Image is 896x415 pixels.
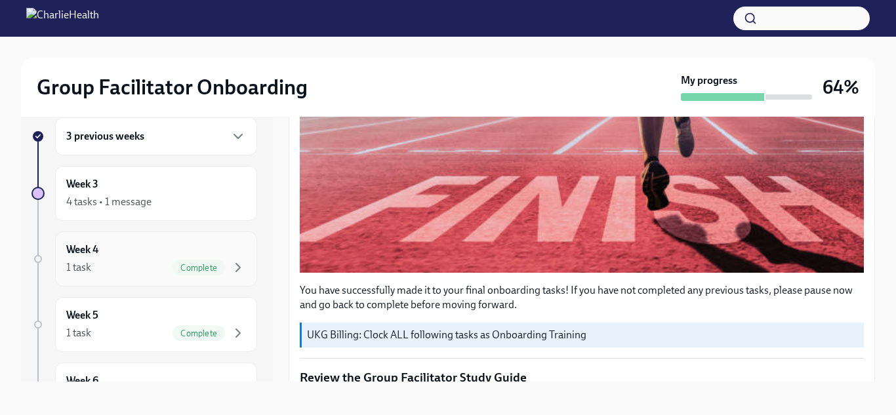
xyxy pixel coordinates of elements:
img: CharlieHealth [26,8,99,29]
h2: Group Facilitator Onboarding [37,74,308,100]
p: You have successfully made it to your final onboarding tasks! If you have not completed any previ... [300,283,864,312]
h6: Week 5 [66,308,98,323]
a: Week 34 tasks • 1 message [31,166,257,221]
a: Week 41 taskComplete [31,231,257,287]
h6: 3 previous weeks [66,129,144,144]
h3: 64% [823,75,859,99]
strong: My progress [681,73,737,88]
h6: Week 6 [66,374,98,388]
h6: Week 4 [66,243,98,257]
span: Complete [173,263,225,273]
div: 1 task [66,326,91,340]
div: 4 tasks • 1 message [66,195,152,209]
p: Review the Group Facilitator Study Guide [300,369,864,386]
div: 1 task [66,260,91,275]
span: Complete [173,328,225,338]
div: 3 previous weeks [55,117,257,155]
h6: Week 3 [66,177,98,191]
a: Week 51 taskComplete [31,297,257,352]
p: UKG Billing: Clock ALL following tasks as Onboarding Training [307,328,859,342]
